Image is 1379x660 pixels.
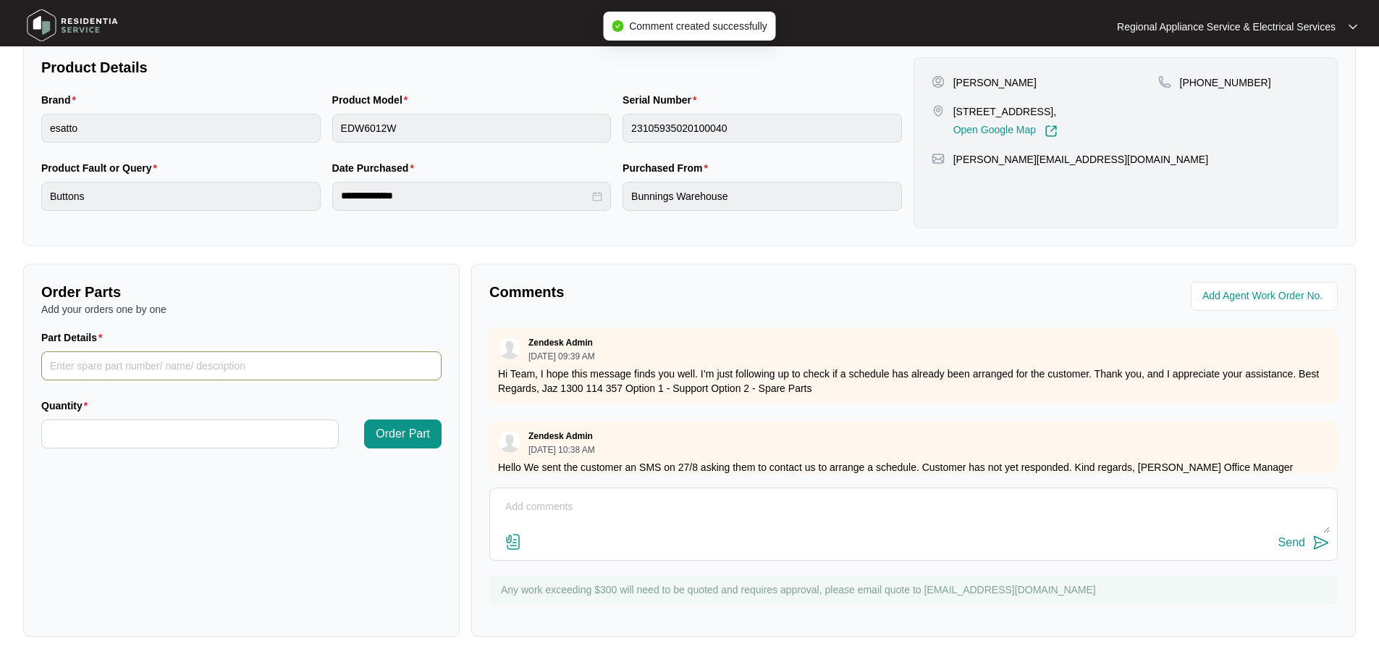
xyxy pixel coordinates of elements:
label: Quantity [41,398,93,413]
p: Hi Team, I hope this message finds you well. I’m just following up to check if a schedule has alr... [498,367,1329,396]
input: Brand [41,114,321,143]
input: Quantity [42,420,338,448]
p: Hello We sent the customer an SMS on 27/8 asking them to contact us to arrange a schedule. Custom... [498,460,1329,489]
img: dropdown arrow [1349,23,1357,30]
p: Order Parts [41,282,442,302]
a: Open Google Map [953,125,1058,138]
input: Product Fault or Query [41,182,321,211]
p: [DATE] 10:38 AM [528,446,595,454]
button: Send [1278,533,1330,553]
label: Part Details [41,330,109,345]
label: Product Model [332,93,414,107]
label: Brand [41,93,82,107]
p: [PERSON_NAME][EMAIL_ADDRESS][DOMAIN_NAME] [953,152,1208,167]
img: file-attachment-doc.svg [505,533,522,551]
div: Send [1278,536,1305,549]
img: map-pin [932,104,945,117]
p: Product Details [41,57,902,78]
p: Regional Appliance Service & Electrical Services [1117,20,1336,34]
img: residentia service logo [22,4,123,47]
label: Date Purchased [332,161,420,175]
span: Comment created successfully [629,20,767,32]
p: Comments [489,282,903,302]
img: user.svg [499,431,520,453]
input: Serial Number [623,114,902,143]
p: [PERSON_NAME] [953,75,1037,90]
button: Order Part [364,419,442,448]
img: user-pin [932,75,945,88]
p: [PHONE_NUMBER] [1180,75,1271,90]
input: Part Details [41,351,442,380]
input: Purchased From [623,182,902,211]
img: send-icon.svg [1312,534,1330,551]
p: [STREET_ADDRESS], [953,104,1058,119]
span: check-circle [612,20,623,32]
span: Order Part [376,425,430,443]
img: user.svg [499,338,520,359]
p: Any work exceeding $300 will need to be quoted and requires approval, please email quote to [EMAI... [501,582,1330,597]
input: Product Model [332,114,612,143]
label: Product Fault or Query [41,161,163,175]
img: Link-External [1045,125,1058,138]
img: map-pin [1158,75,1171,88]
img: map-pin [932,152,945,165]
input: Add Agent Work Order No. [1202,288,1329,305]
p: Add your orders one by one [41,302,442,317]
p: Zendesk Admin [528,430,593,442]
p: [DATE] 09:39 AM [528,352,595,361]
label: Purchased From [623,161,714,175]
label: Serial Number [623,93,702,107]
input: Date Purchased [341,188,590,204]
p: Zendesk Admin [528,337,593,348]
